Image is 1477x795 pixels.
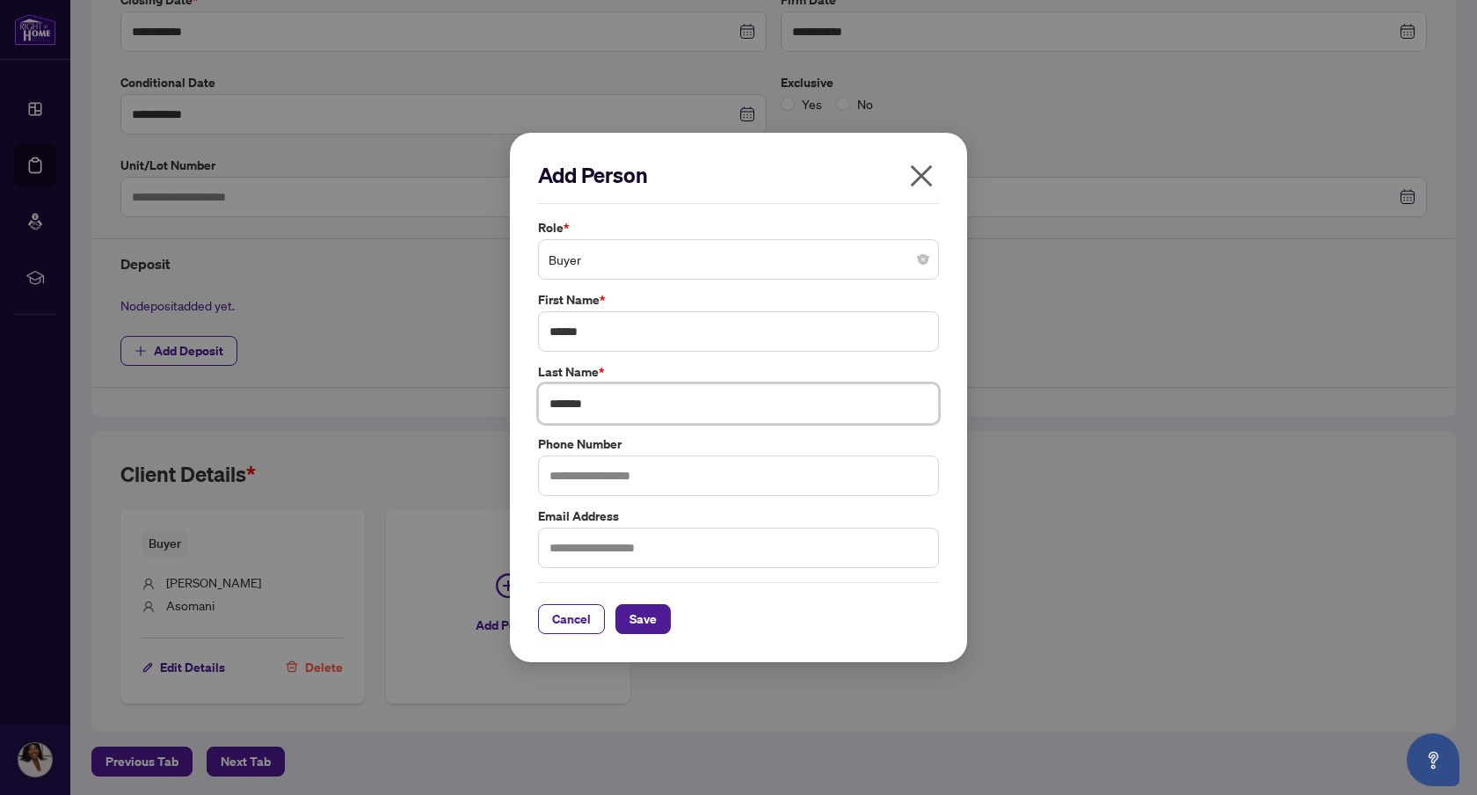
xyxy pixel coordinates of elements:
label: Email Address [538,507,939,526]
button: Save [615,604,671,634]
button: Open asap [1407,733,1459,786]
span: Cancel [552,605,591,633]
span: close [907,162,935,190]
h2: Add Person [538,161,939,189]
span: Buyer [549,243,928,276]
button: Cancel [538,604,605,634]
label: Phone Number [538,434,939,454]
label: First Name [538,290,939,310]
span: close-circle [918,254,928,265]
label: Role [538,218,939,237]
span: Save [629,605,657,633]
label: Last Name [538,362,939,382]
